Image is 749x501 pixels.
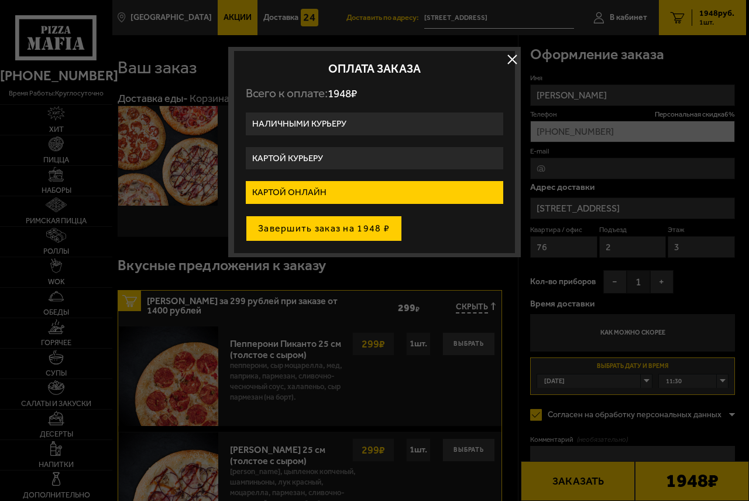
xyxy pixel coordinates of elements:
[328,87,357,100] span: 1948 ₽
[246,147,503,170] label: Картой курьеру
[246,113,503,135] label: Наличными курьеру
[246,216,402,241] button: Завершить заказ на 1948 ₽
[246,63,503,74] h2: Оплата заказа
[246,181,503,204] label: Картой онлайн
[246,86,503,101] p: Всего к оплате:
